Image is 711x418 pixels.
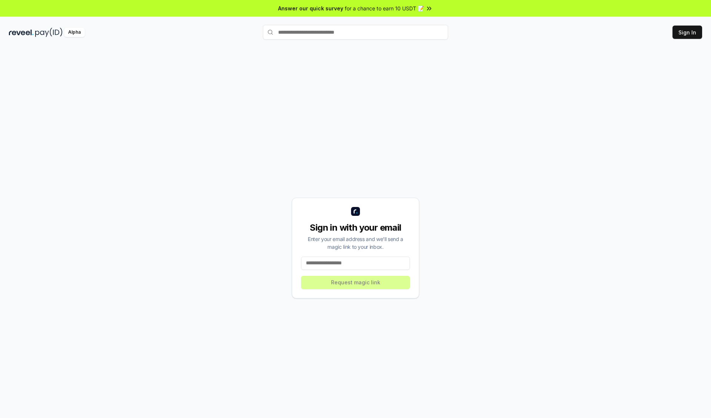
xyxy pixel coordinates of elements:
div: Alpha [64,28,85,37]
div: Enter your email address and we’ll send a magic link to your inbox. [301,235,410,251]
span: for a chance to earn 10 USDT 📝 [345,4,424,12]
img: pay_id [35,28,63,37]
img: logo_small [351,207,360,216]
button: Sign In [672,26,702,39]
div: Sign in with your email [301,222,410,234]
span: Answer our quick survey [278,4,343,12]
img: reveel_dark [9,28,34,37]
